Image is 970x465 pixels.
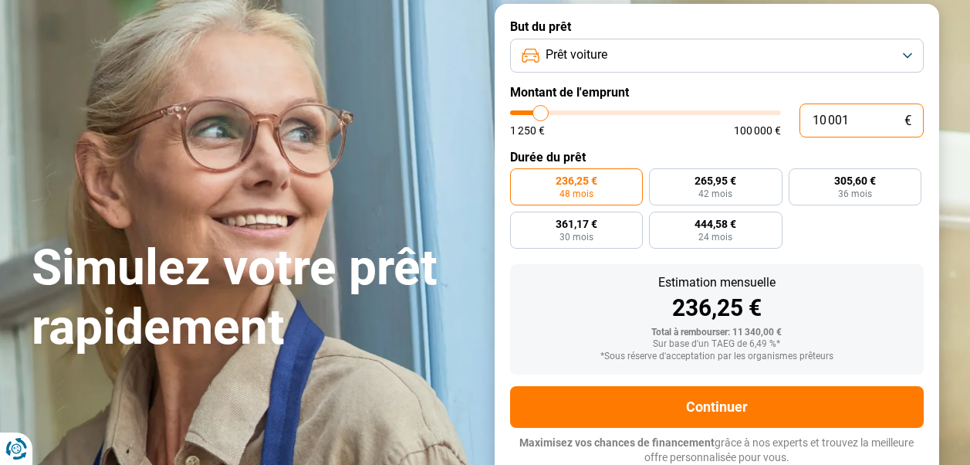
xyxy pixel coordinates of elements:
span: 36 mois [838,189,872,199]
span: 24 mois [698,232,732,242]
label: Durée du prêt [510,150,924,165]
span: 444,58 € [695,219,736,229]
span: 236,25 € [556,175,597,186]
span: 48 mois [559,189,593,199]
div: 236,25 € [522,297,911,320]
label: But du prêt [510,19,924,34]
div: *Sous réserve d'acceptation par les organismes prêteurs [522,351,911,362]
label: Montant de l'emprunt [510,85,924,100]
span: 361,17 € [556,219,597,229]
span: 100 000 € [734,125,781,136]
span: 265,95 € [695,175,736,186]
div: Estimation mensuelle [522,277,911,289]
span: 305,60 € [834,175,876,186]
h1: Simulez votre prêt rapidement [32,239,476,358]
span: 42 mois [698,189,732,199]
span: Maximisez vos chances de financement [519,436,715,449]
span: € [904,114,911,127]
div: Total à rembourser: 11 340,00 € [522,328,911,338]
div: Sur base d'un TAEG de 6,49 %* [522,339,911,350]
button: Continuer [510,386,924,428]
button: Prêt voiture [510,39,924,73]
span: 1 250 € [510,125,545,136]
span: 30 mois [559,232,593,242]
span: Prêt voiture [546,46,607,63]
